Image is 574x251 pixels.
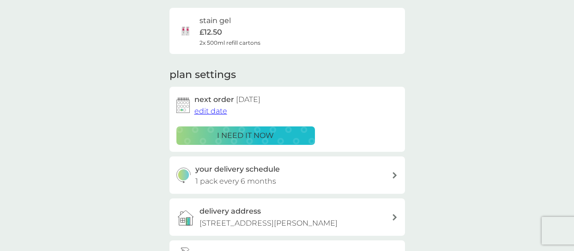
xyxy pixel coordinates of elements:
[194,107,227,115] span: edit date
[199,205,261,217] h3: delivery address
[236,95,260,104] span: [DATE]
[176,22,195,40] img: stain gel
[199,217,338,229] p: [STREET_ADDRESS][PERSON_NAME]
[199,15,231,27] h6: stain gel
[195,163,280,175] h3: your delivery schedule
[199,38,260,47] span: 2x 500ml refill cartons
[169,68,236,82] h2: plan settings
[217,130,274,142] p: i need it now
[195,175,276,187] p: 1 pack every 6 months
[194,105,227,117] button: edit date
[169,156,405,194] button: your delivery schedule1 pack every 6 months
[169,198,405,236] a: delivery address[STREET_ADDRESS][PERSON_NAME]
[199,26,222,38] p: £12.50
[194,94,260,106] h2: next order
[176,126,315,145] button: i need it now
